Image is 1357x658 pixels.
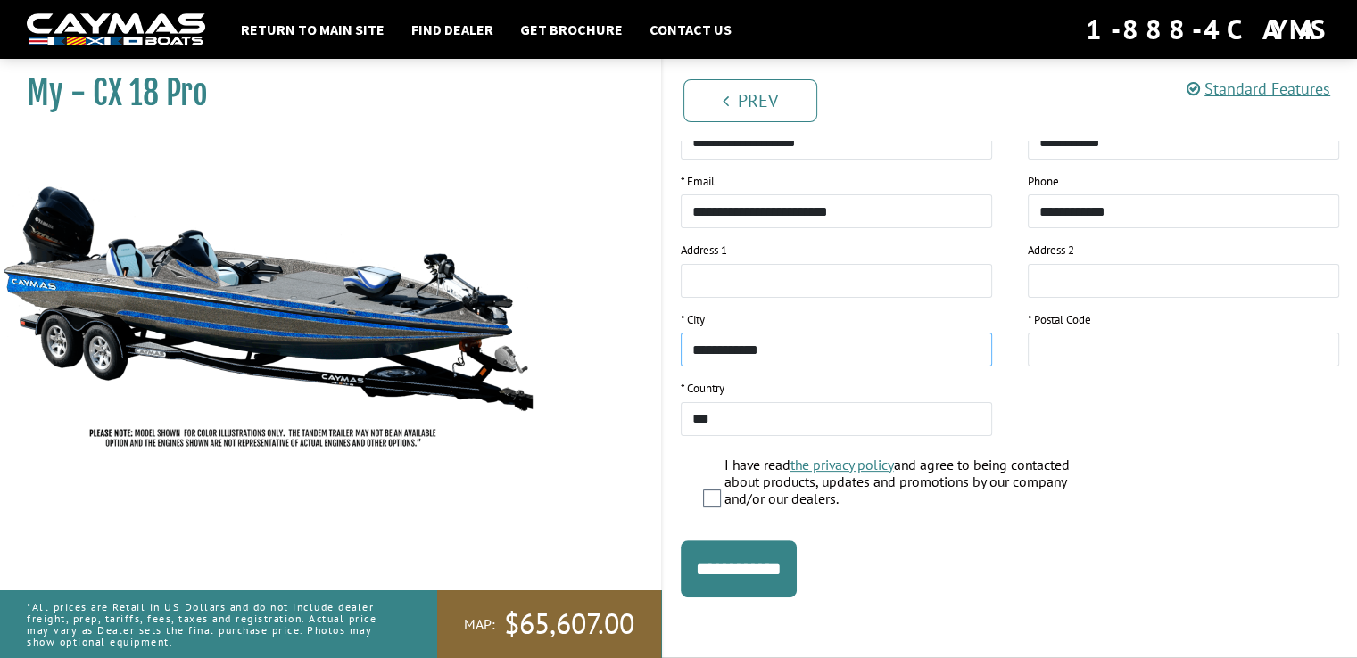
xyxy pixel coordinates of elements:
[464,615,495,634] span: MAP:
[27,73,616,113] h1: My - CX 18 Pro
[1086,10,1330,49] div: 1-888-4CAYMAS
[1028,311,1091,329] label: * Postal Code
[511,18,632,41] a: Get Brochure
[1028,173,1059,191] label: Phone
[681,380,724,398] label: * Country
[437,590,661,658] a: MAP:$65,607.00
[681,242,727,259] label: Address 1
[790,456,894,473] a: the privacy policy
[681,173,715,191] label: * Email
[1187,78,1330,99] a: Standard Features
[402,18,502,41] a: Find Dealer
[681,311,705,329] label: * City
[232,18,393,41] a: Return to main site
[1028,242,1074,259] label: Address 2
[27,592,397,657] p: *All prices are Retail in US Dollars and do not include dealer freight, prep, tariffs, fees, taxe...
[724,456,1106,513] label: I have read and agree to being contacted about products, updates and promotions by our company an...
[641,18,741,41] a: Contact Us
[27,13,205,46] img: white-logo-c9c8dbefe5ff5ceceb0f0178aa75bf4bb51f6bca0971e226c86eb53dfe498488.png
[683,79,817,122] a: Prev
[504,605,634,643] span: $65,607.00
